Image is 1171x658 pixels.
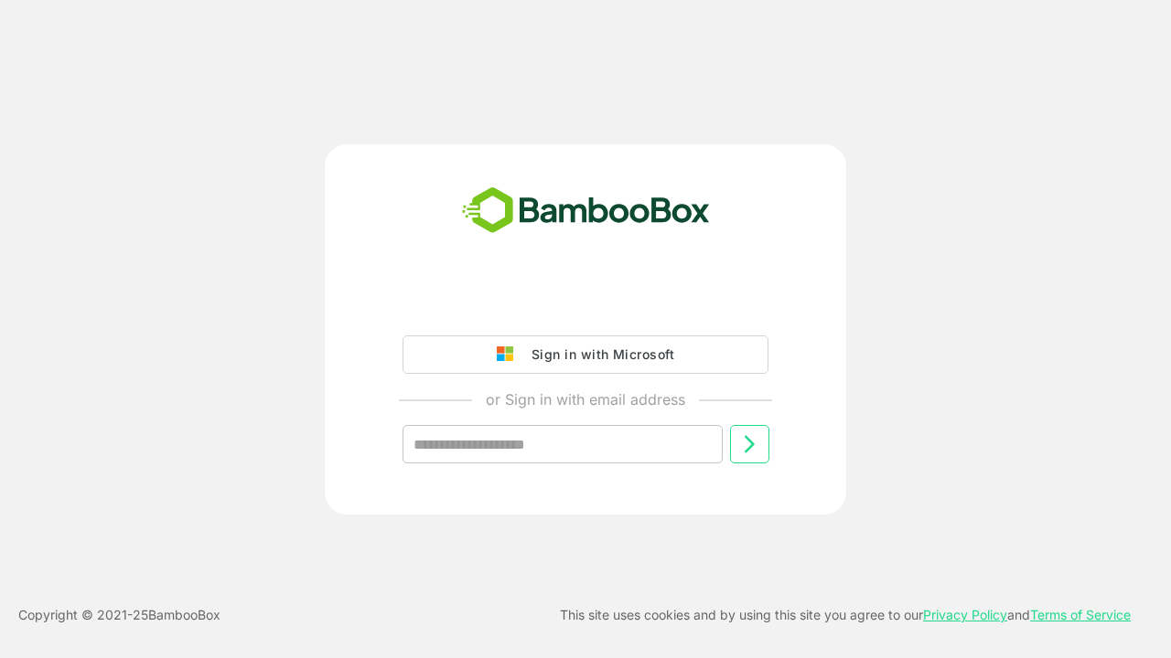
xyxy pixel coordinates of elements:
img: bamboobox [452,181,720,241]
p: Copyright © 2021- 25 BambooBox [18,604,220,626]
button: Sign in with Microsoft [403,335,768,374]
p: or Sign in with email address [486,388,685,410]
p: This site uses cookies and by using this site you agree to our and [560,604,1131,626]
div: Sign in with Microsoft [522,343,674,366]
a: Terms of Service [1030,607,1131,622]
img: google [497,346,522,363]
a: Privacy Policy [923,607,1007,622]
